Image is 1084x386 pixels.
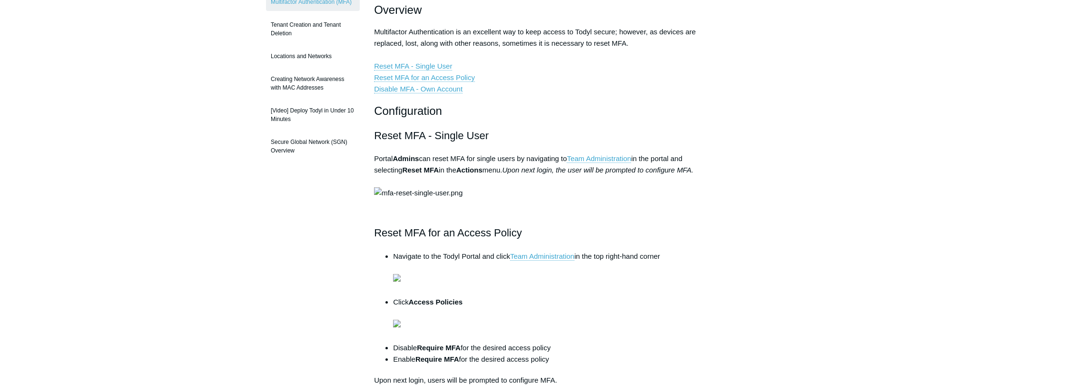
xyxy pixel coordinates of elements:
[374,85,463,93] a: Disable MFA - Own Account
[393,354,710,365] li: Enable for the desired access policy
[266,133,360,160] a: Secure Global Network (SGN) Overview
[374,104,442,117] span: Configuration
[374,127,710,144] h2: Reset MFA - Single User
[417,344,461,352] strong: Require MFA
[374,3,422,16] span: Overview
[510,252,574,261] a: Team Administration
[393,251,710,296] li: Navigate to the Todyl Portal and click in the top right-hand corner
[266,47,360,65] a: Locations and Networks
[374,375,710,386] p: Upon next login, users will be prompted to configure MFA.
[393,274,401,282] img: 39300178841747
[393,298,463,329] strong: Access Policies
[393,320,401,327] img: 39300178843667
[456,166,483,174] strong: Actions
[415,355,459,363] strong: Require MFA
[374,62,452,71] a: Reset MFA - Single User
[567,154,631,163] a: Team Administration
[374,153,710,199] p: Portal can reset MFA for single users by navigating to in the portal and selecting in the menu.
[393,296,710,342] li: Click
[393,154,419,163] strong: Admins
[374,187,463,199] img: mfa-reset-single-user.png
[266,102,360,128] a: [Video] Deploy Todyl in Under 10 Minutes
[374,26,710,95] p: Multifactor Authentication is an excellent way to keep access to Todyl secure; however, as device...
[393,342,710,354] li: Disable for the desired access policy
[402,166,439,174] strong: Reset MFA
[266,70,360,97] a: Creating Network Awareness with MAC Addresses
[374,224,710,241] h2: Reset MFA for an Access Policy
[374,73,475,82] a: Reset MFA for an Access Policy
[266,16,360,42] a: Tenant Creation and Tenant Deletion
[503,166,694,174] em: Upon next login, the user will be prompted to configure MFA.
